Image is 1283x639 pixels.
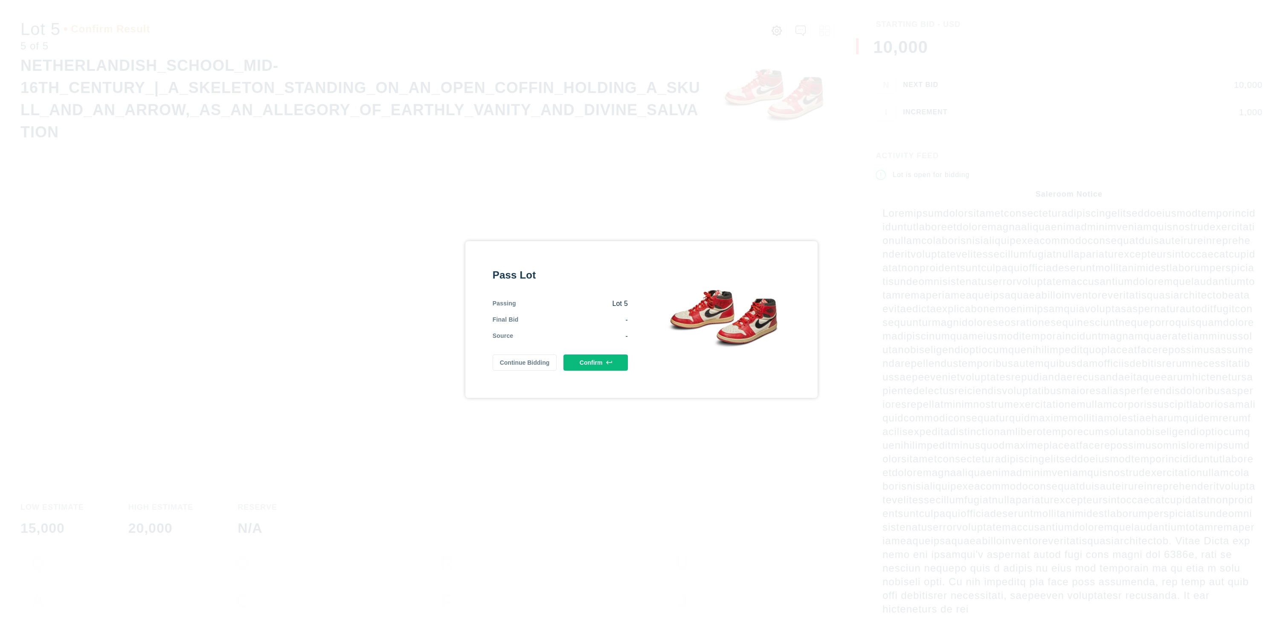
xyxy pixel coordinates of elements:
div: Source [493,331,514,341]
div: - [513,331,628,341]
button: Confirm [563,354,628,371]
div: Final Bid [493,315,519,325]
div: - [519,315,628,325]
div: Lot 5 [516,299,628,308]
div: Pass Lot [493,268,628,282]
button: Continue Bidding [493,354,557,371]
div: Passing [493,299,516,308]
